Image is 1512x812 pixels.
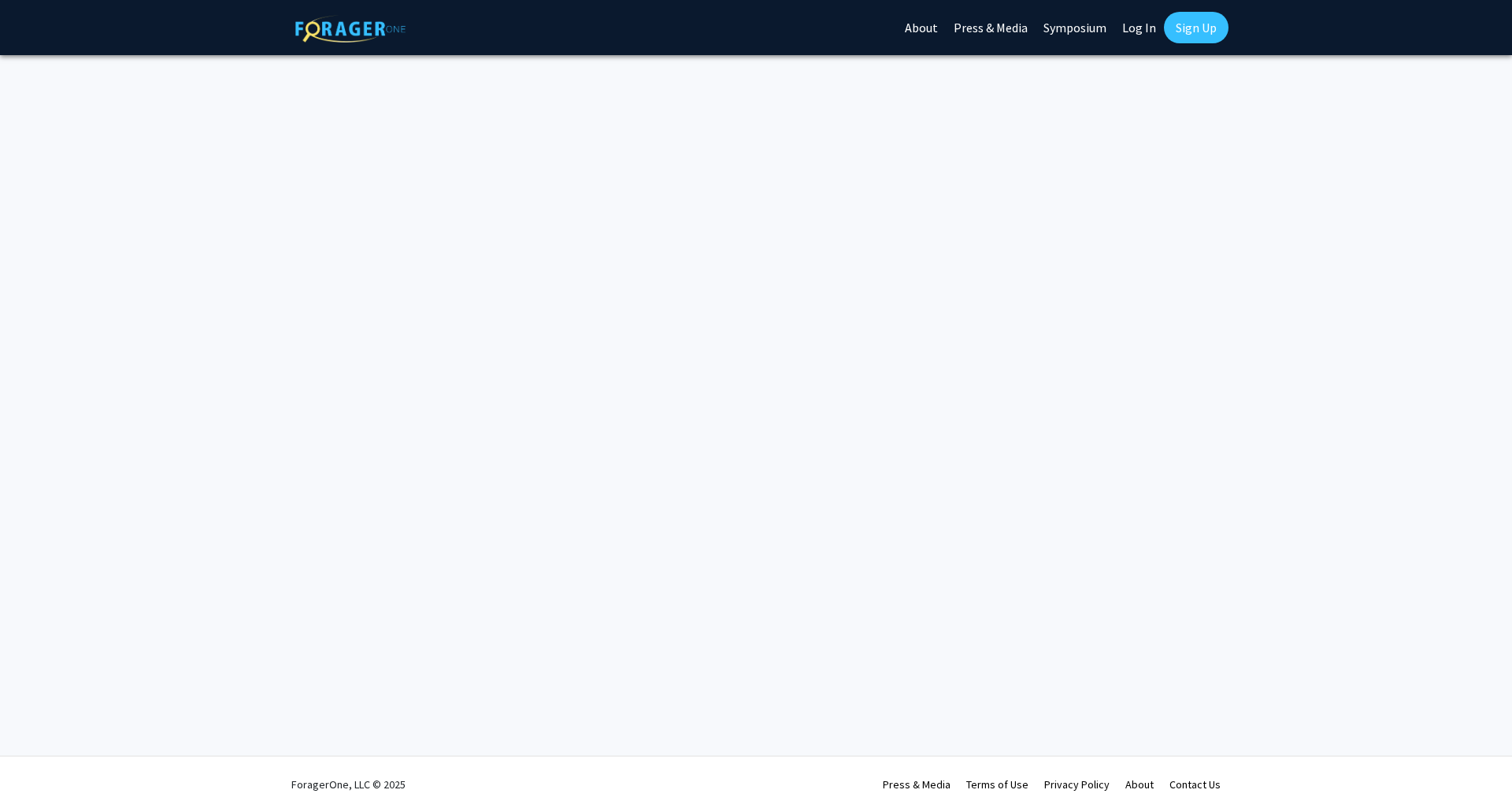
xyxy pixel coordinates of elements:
a: About [1125,777,1154,792]
img: ForagerOne Logo [295,15,406,43]
a: Press & Media [883,777,951,792]
div: ForagerOne, LLC © 2025 [291,757,406,812]
a: Terms of Use [966,777,1028,792]
a: Sign Up [1164,12,1228,43]
a: Privacy Policy [1044,777,1110,792]
a: Contact Us [1169,777,1221,792]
